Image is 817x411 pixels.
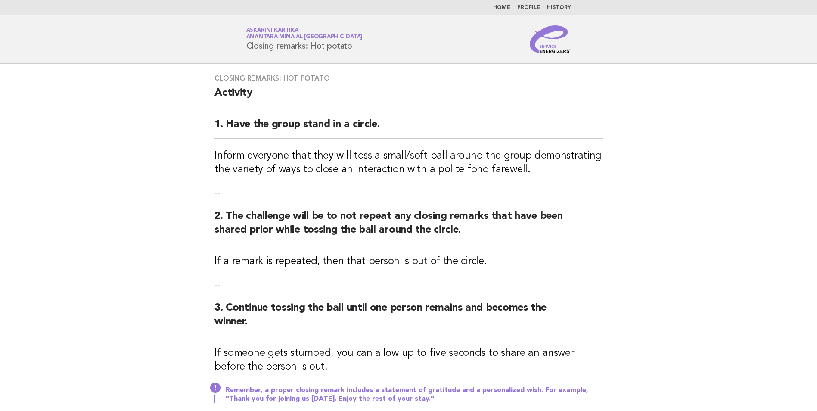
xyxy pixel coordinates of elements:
h2: 3. Continue tossing the ball until one person remains and becomes the winner. [214,301,603,336]
h3: If a remark is repeated, then that person is out of the circle. [214,255,603,268]
a: History [547,5,571,10]
h1: Closing remarks: Hot potato [246,28,363,50]
a: Profile [517,5,540,10]
h2: Activity [214,86,603,107]
p: -- [214,279,603,291]
span: Anantara Mina al [GEOGRAPHIC_DATA] [246,34,363,40]
a: Home [493,5,510,10]
h3: Closing remarks: Hot potato [214,74,603,83]
h3: Inform everyone that they will toss a small/soft ball around the group demonstrating the variety ... [214,149,603,177]
h3: If someone gets stumped, you can allow up to five seconds to share an answer before the person is... [214,346,603,374]
h2: 2. The challenge will be to not repeat any closing remarks that have been shared prior while toss... [214,209,603,244]
img: Service Energizers [530,25,571,53]
a: Askarini KartikaAnantara Mina al [GEOGRAPHIC_DATA] [246,28,363,40]
p: -- [214,187,603,199]
p: Remember, a proper closing remark includes a statement of gratitude and a personalized wish. For ... [226,386,603,403]
h2: 1. Have the group stand in a circle. [214,118,603,139]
